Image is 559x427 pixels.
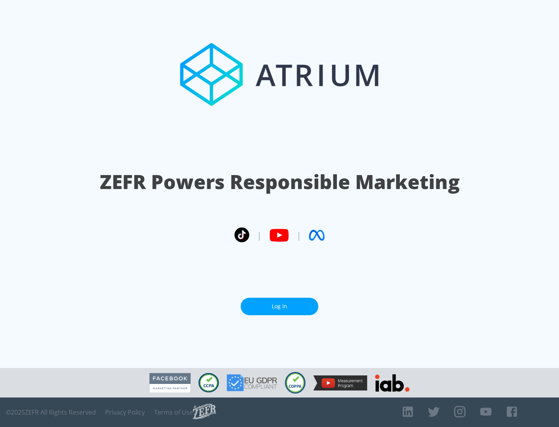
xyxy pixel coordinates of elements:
span: | [257,229,262,241]
span: | [297,229,301,241]
img: Facebook Marketing Partner [149,373,191,393]
img: GDPR Compliant [227,374,277,391]
h1: ZEFR Powers Responsible Marketing [100,168,460,195]
img: IAB [375,374,410,392]
a: Log In [241,298,318,315]
a: Privacy Policy [105,408,145,416]
img: YouTube Measurement Program [313,375,367,391]
a: Terms of Use [154,408,193,416]
img: CCPA Compliant [198,373,219,392]
span: © 2025 ZEFR All Rights Reserved [6,408,96,416]
img: COPPA Compliant [285,372,306,394]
